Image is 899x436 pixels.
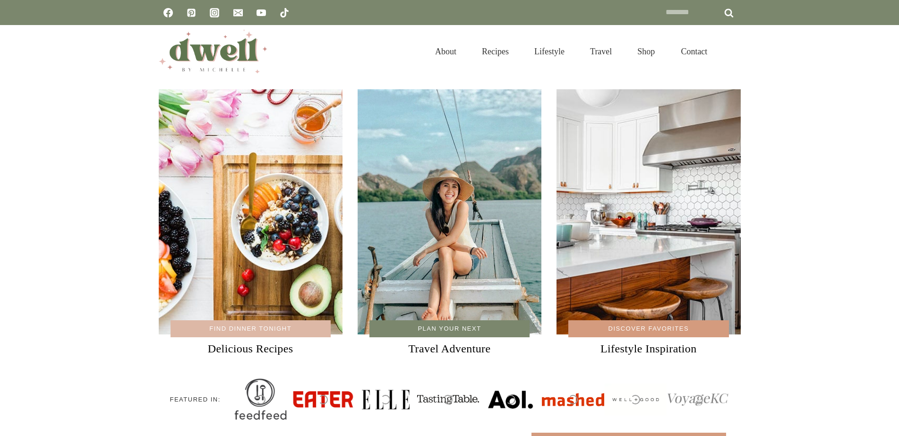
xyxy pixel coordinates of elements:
a: Email [229,3,248,22]
div: 1 of 10 [230,368,291,430]
a: Lifestyle [522,35,577,68]
a: Contact [668,35,720,68]
div: 3 of 10 [355,368,417,430]
div: 4 of 10 [417,368,479,430]
div: 2 of 10 [292,368,354,430]
a: Travel [577,35,625,68]
a: Facebook [159,3,178,22]
button: View Search Form [725,43,741,60]
a: Recipes [469,35,522,68]
div: Photo Gallery Carousel [230,368,729,430]
a: YouTube [252,3,271,22]
a: Shop [625,35,668,68]
div: 5 of 10 [479,368,541,430]
nav: Primary Navigation [422,35,719,68]
a: TikTok [275,3,294,22]
a: Instagram [205,3,224,22]
div: 8 of 10 [667,368,729,430]
h5: featured in: [170,395,222,404]
img: DWELL by michelle [159,30,267,73]
a: Pinterest [182,3,201,22]
div: 6 of 10 [542,368,604,430]
a: About [422,35,469,68]
div: 7 of 10 [605,368,667,430]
